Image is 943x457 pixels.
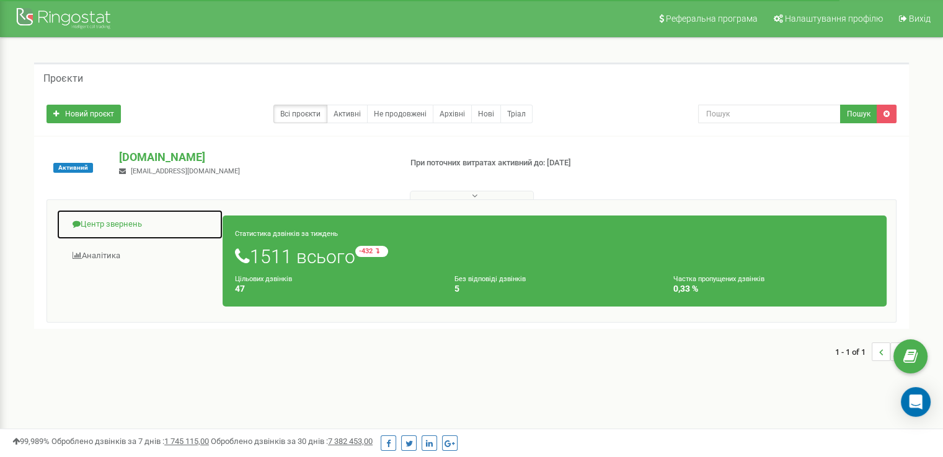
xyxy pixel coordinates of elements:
[43,73,83,84] h5: Проєкти
[56,209,223,240] a: Центр звернень
[785,14,883,24] span: Налаштування профілю
[840,105,877,123] button: Пошук
[909,14,931,24] span: Вихід
[328,437,373,446] u: 7 382 453,00
[355,246,388,257] small: -432
[327,105,368,123] a: Активні
[673,275,764,283] small: Частка пропущених дзвінків
[454,284,655,294] h4: 5
[471,105,501,123] a: Нові
[835,342,872,361] span: 1 - 1 of 1
[131,167,240,175] span: [EMAIL_ADDRESS][DOMAIN_NAME]
[56,241,223,271] a: Аналiтика
[454,275,526,283] small: Без відповіді дзвінків
[119,149,390,165] p: [DOMAIN_NAME]
[367,105,433,123] a: Не продовжені
[835,330,909,373] nav: ...
[53,163,93,173] span: Активний
[698,105,841,123] input: Пошук
[666,14,758,24] span: Реферальна програма
[51,437,209,446] span: Оброблено дзвінків за 7 днів :
[235,246,874,267] h1: 1511 всього
[211,437,373,446] span: Оброблено дзвінків за 30 днів :
[901,387,931,417] div: Open Intercom Messenger
[410,157,609,169] p: При поточних витратах активний до: [DATE]
[235,275,292,283] small: Цільових дзвінків
[235,230,338,238] small: Статистика дзвінків за тиждень
[12,437,50,446] span: 99,989%
[500,105,533,123] a: Тріал
[273,105,327,123] a: Всі проєкти
[46,105,121,123] a: Новий проєкт
[235,284,436,294] h4: 47
[433,105,472,123] a: Архівні
[164,437,209,446] u: 1 745 115,00
[673,284,874,294] h4: 0,33 %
